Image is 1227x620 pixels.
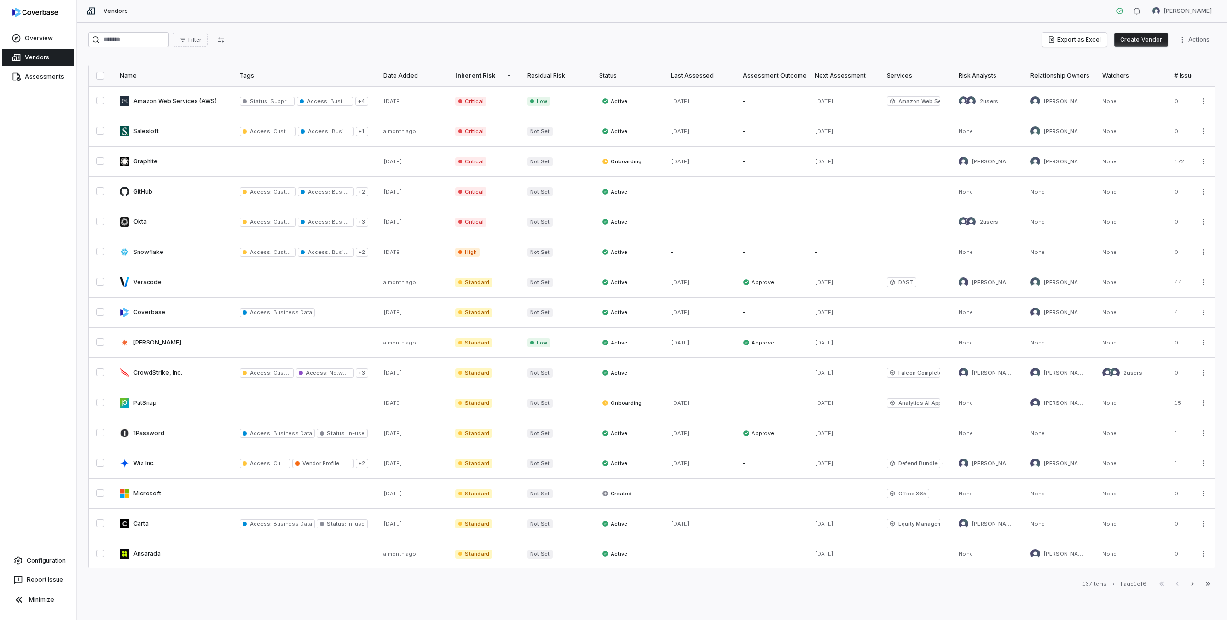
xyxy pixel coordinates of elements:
button: Mike Lewis avatar[PERSON_NAME] [1146,4,1217,18]
span: Status : [327,520,346,527]
span: [DATE] [671,158,690,165]
span: [DATE] [815,339,833,346]
td: - [807,207,879,237]
td: - [735,177,807,207]
span: Access : [308,249,330,255]
span: Subprocessor [341,460,381,467]
span: Active [602,459,627,467]
button: Create Vendor [1114,33,1168,47]
span: [PERSON_NAME] [1044,158,1087,165]
td: - [735,509,807,539]
span: Vendor Profile : [302,460,341,467]
span: Access : [308,128,330,135]
div: Services [887,72,943,80]
button: More actions [1196,124,1211,138]
span: [DATE] [383,400,402,406]
span: a month ago [383,279,416,286]
span: Onboarding [602,158,642,165]
button: More actions [1196,275,1211,289]
span: [DATE] [383,369,402,376]
span: Critical [455,97,486,106]
td: - [735,298,807,328]
span: Standard [455,278,492,287]
span: Not Set [527,127,553,136]
span: + 4 [355,97,368,106]
td: - [735,539,807,569]
span: [DATE] [383,98,402,104]
td: - [663,177,735,207]
span: Customer Data [272,249,312,255]
span: + 2 [356,248,368,257]
span: Business Data [330,249,370,255]
span: Access : [250,128,272,135]
span: Analytics AI Application [887,398,940,408]
span: Critical [455,157,486,166]
span: [DATE] [815,309,833,316]
span: [DATE] [671,430,690,436]
td: - [663,479,735,509]
span: Access : [250,520,272,527]
img: Brandon Riding avatar [1030,277,1040,287]
td: - [735,358,807,388]
td: - [663,358,735,388]
span: Critical [455,218,486,227]
span: + 3 [356,368,368,378]
span: Critical [455,127,486,136]
span: [DATE] [383,520,402,527]
span: Active [602,520,627,528]
span: [DATE] [671,309,690,316]
span: 2 users [980,218,998,225]
div: Status [599,72,656,80]
td: - [807,237,879,267]
a: Configuration [4,552,72,569]
span: [DATE] [815,430,833,436]
span: Customer Data [272,128,312,135]
span: [DATE] [815,369,833,376]
span: Customer Data [272,218,312,225]
span: Equity Management [887,519,940,528]
span: [PERSON_NAME] [972,520,1015,528]
span: Active [602,429,627,437]
span: [PERSON_NAME] [1044,98,1087,105]
span: [DATE] [815,551,833,557]
span: [PERSON_NAME] [972,158,1015,165]
span: Not Set [527,248,553,257]
span: Onboarding [602,399,642,407]
span: [DATE] [671,279,690,286]
button: More actions [1196,456,1211,471]
span: + 1 [356,127,368,136]
button: Minimize [4,590,72,609]
td: - [807,479,879,509]
img: Mike Lewis avatar [1152,7,1160,15]
span: Active [602,309,627,316]
span: Standard [455,338,492,347]
span: Not Set [527,519,553,528]
img: Mike Phillips avatar [959,157,968,166]
span: Falcon Complete [887,368,940,378]
img: Mike Phillips avatar [1030,308,1040,317]
td: - [663,539,735,569]
span: Not Set [527,459,553,468]
span: Access : [308,218,330,225]
span: Customer Data [272,369,312,376]
div: Risk Analysts [959,72,1015,80]
span: [DATE] [383,249,402,255]
button: More actions [1196,366,1211,380]
span: Access : [307,98,329,104]
span: Access : [306,369,328,376]
span: Access : [250,369,272,376]
button: Filter [173,33,208,47]
span: Standard [455,368,492,378]
span: Not Set [527,308,553,317]
span: [DATE] [815,128,833,135]
button: More actions [1196,215,1211,229]
span: [DATE] [671,339,690,346]
span: Not Set [527,278,553,287]
td: - [735,116,807,147]
span: [DATE] [671,520,690,527]
img: Mike Phillips avatar [966,217,976,227]
span: [PERSON_NAME] [1044,551,1087,558]
span: [PERSON_NAME] [1044,400,1087,407]
span: [DATE] [815,520,833,527]
span: Defend Bundle [887,459,940,468]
